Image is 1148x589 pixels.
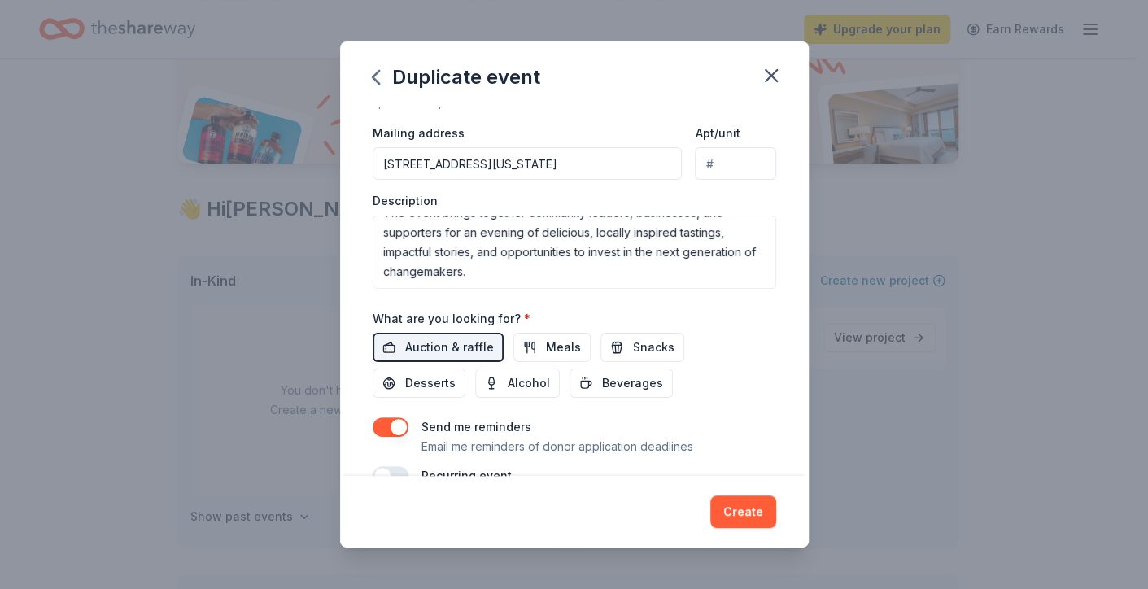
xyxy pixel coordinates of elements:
textarea: This annual event celebrates the power of fresh food, sustainability, and youth empowerment. Our ... [373,216,776,289]
span: Auction & raffle [405,338,494,357]
button: Create [710,495,776,528]
label: Description [373,193,438,209]
input: # [695,147,775,180]
button: Alcohol [475,369,560,398]
span: Snacks [633,338,674,357]
label: What are you looking for? [373,311,530,327]
p: Email me reminders of donor application deadlines [421,437,693,456]
label: Mailing address [373,125,465,142]
button: Meals [513,333,591,362]
label: Send me reminders [421,420,531,434]
span: Desserts [405,373,456,393]
button: Desserts [373,369,465,398]
button: Snacks [600,333,684,362]
button: Auction & raffle [373,333,504,362]
span: Alcohol [508,373,550,393]
label: Apt/unit [695,125,740,142]
span: Beverages [602,373,663,393]
span: Meals [546,338,581,357]
div: Duplicate event [373,64,540,90]
button: Beverages [570,369,673,398]
input: Enter a US address [373,147,683,180]
label: Recurring event [421,469,512,482]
